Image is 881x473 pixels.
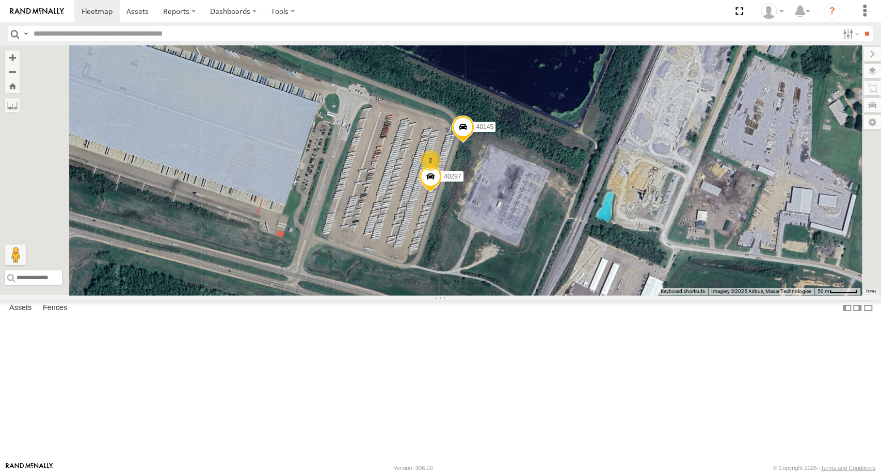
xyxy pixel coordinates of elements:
button: Map Scale: 50 m per 50 pixels [814,288,860,295]
label: Dock Summary Table to the Right [852,300,862,315]
label: Hide Summary Table [863,300,873,315]
button: Zoom Home [5,79,20,93]
a: Visit our Website [6,463,53,473]
label: Search Query [22,26,30,41]
i: ? [824,3,840,20]
div: Juan Oropeza [757,4,787,19]
div: Version: 306.00 [393,465,433,471]
a: Terms and Conditions [821,465,875,471]
div: 2 [420,150,441,171]
label: Dock Summary Table to the Left [842,300,852,315]
span: 40145 [476,123,493,131]
label: Fences [38,301,72,315]
label: Assets [4,301,37,315]
label: Measure [5,98,20,112]
span: Imagery ©2025 Airbus, Maxar Technologies [711,288,811,294]
label: Map Settings [863,115,881,129]
button: Zoom in [5,51,20,64]
a: Terms (opens in new tab) [866,289,876,293]
label: Search Filter Options [839,26,861,41]
button: Keyboard shortcuts [661,288,705,295]
span: 50 m [818,288,829,294]
span: 40297 [444,173,461,180]
div: © Copyright 2025 - [773,465,875,471]
button: Zoom out [5,64,20,79]
img: rand-logo.svg [10,8,64,15]
button: Drag Pegman onto the map to open Street View [5,244,26,265]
